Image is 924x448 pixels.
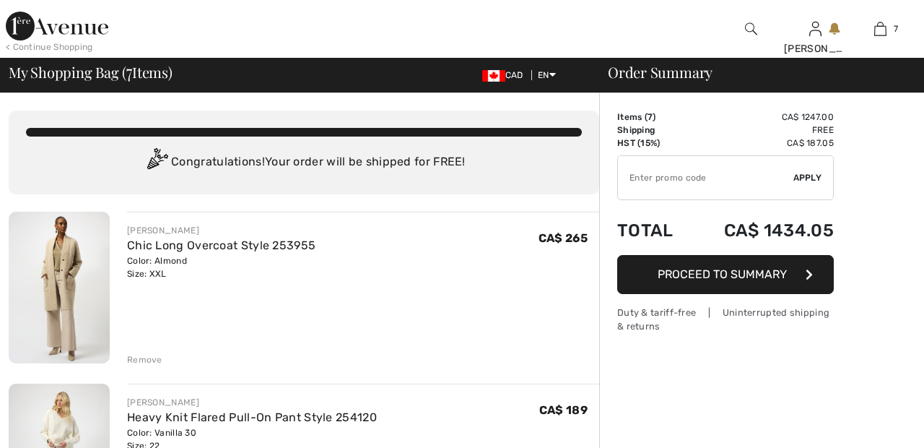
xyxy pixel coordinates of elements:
td: Total [617,206,690,255]
td: CA$ 1247.00 [690,111,834,124]
span: Proceed to Summary [658,267,787,281]
span: 7 [648,112,653,122]
div: < Continue Shopping [6,40,93,53]
div: [PERSON_NAME] [127,396,377,409]
td: CA$ 187.05 [690,137,834,150]
a: Chic Long Overcoat Style 253955 [127,238,315,252]
span: CA$ 265 [539,231,588,245]
div: Congratulations! Your order will be shipped for FREE! [26,148,582,177]
img: Chic Long Overcoat Style 253955 [9,212,110,363]
img: My Info [809,20,821,38]
a: Heavy Knit Flared Pull-On Pant Style 254120 [127,410,377,424]
div: Remove [127,353,162,366]
div: [PERSON_NAME] [127,224,315,237]
img: My Bag [874,20,886,38]
td: Shipping [617,124,690,137]
div: Color: Almond Size: XXL [127,254,315,280]
span: CAD [482,70,529,80]
a: Sign In [809,22,821,35]
td: CA$ 1434.05 [690,206,834,255]
span: My Shopping Bag ( Items) [9,65,173,79]
td: Items ( ) [617,111,690,124]
td: Free [690,124,834,137]
img: Canadian Dollar [482,70,505,82]
span: Apply [793,171,822,184]
img: Congratulation2.svg [142,148,171,177]
img: 1ère Avenue [6,12,108,40]
a: 7 [848,20,912,38]
div: Duty & tariff-free | Uninterrupted shipping & returns [617,306,834,333]
span: 7 [126,61,132,80]
div: [PERSON_NAME] [784,41,847,56]
input: Promo code [618,156,793,199]
img: search the website [745,20,757,38]
span: EN [538,70,556,80]
div: Order Summary [590,65,915,79]
td: HST (15%) [617,137,690,150]
span: 7 [894,22,898,35]
button: Proceed to Summary [617,255,834,294]
span: CA$ 189 [539,403,588,417]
